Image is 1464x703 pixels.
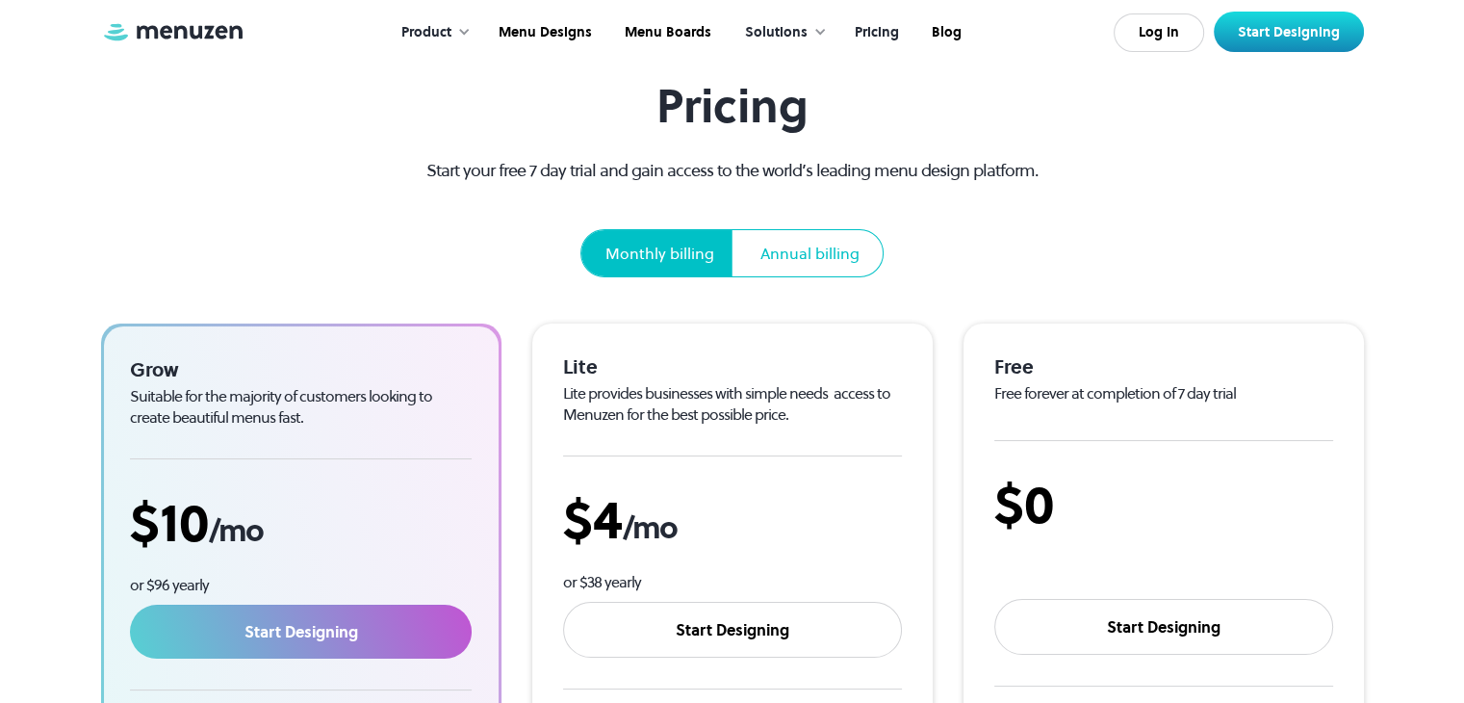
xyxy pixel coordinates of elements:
[160,485,209,560] span: 10
[401,22,451,43] div: Product
[836,3,913,63] a: Pricing
[130,575,473,596] div: or $96 yearly
[382,3,480,63] div: Product
[1214,12,1364,52] a: Start Designing
[994,472,1333,536] div: $0
[726,3,836,63] div: Solutions
[994,599,1333,655] a: Start Designing
[563,572,902,593] div: or $38 yearly
[480,3,606,63] a: Menu Designs
[392,157,1072,183] p: Start your free 7 day trial and gain access to the world’s leading menu design platform.
[593,482,623,557] span: 4
[994,354,1333,379] div: Free
[130,357,473,382] div: Grow
[392,79,1072,134] h1: Pricing
[563,487,902,552] div: $
[1114,13,1204,52] a: Log In
[209,509,263,552] span: /mo
[130,490,473,555] div: $
[994,383,1333,404] div: Free forever at completion of 7 day trial
[745,22,808,43] div: Solutions
[605,242,714,265] div: Monthly billing
[130,386,473,428] div: Suitable for the majority of customers looking to create beautiful menus fast.
[606,3,726,63] a: Menu Boards
[913,3,976,63] a: Blog
[130,605,473,659] a: Start Designing
[623,507,677,549] span: /mo
[563,383,902,425] div: Lite provides businesses with simple needs access to Menuzen for the best possible price.
[563,354,902,379] div: Lite
[563,602,902,658] a: Start Designing
[760,242,860,265] div: Annual billing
